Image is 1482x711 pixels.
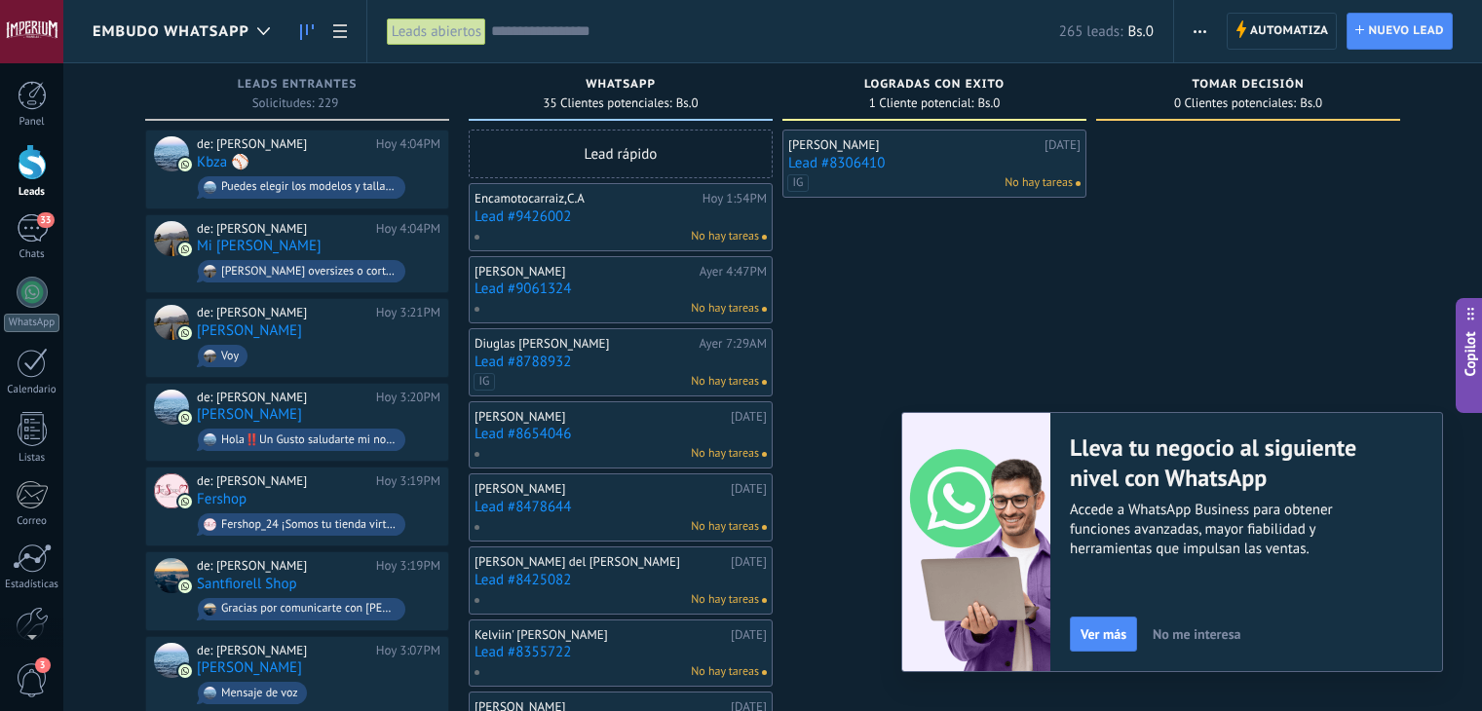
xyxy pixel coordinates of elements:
[475,644,767,660] a: Lead #8355722
[4,248,60,261] div: Chats
[864,78,1005,92] span: logradas con exito
[35,657,51,673] span: 3
[475,354,767,370] a: Lead #8788932
[178,326,192,340] img: com.amocrm.amocrmwa.svg
[762,670,767,675] span: No hay nada asignado
[676,97,699,109] span: Bs.0
[1076,181,1081,186] span: No hay nada asignado
[1186,13,1214,50] button: Más
[1070,432,1387,493] h2: Lleva tu negocio al siguiente nivel con WhatsApp
[475,481,726,497] div: [PERSON_NAME]
[691,228,759,245] span: No hay tareas
[700,264,767,280] div: Ayer 4:47PM
[869,97,974,109] span: 1 Cliente potencial:
[221,350,239,363] div: Voy
[1005,174,1073,192] span: No hay tareas
[762,452,767,457] span: No hay nada asignado
[197,659,302,676] a: [PERSON_NAME]
[475,281,767,297] a: Lead #9061324
[1144,619,1249,649] button: No me interesa
[1106,78,1390,94] div: Tomar decisión
[197,322,302,339] a: [PERSON_NAME]
[762,235,767,240] span: No hay nada asignado
[154,473,189,508] div: Fershop
[1174,97,1296,109] span: 0 Clientes potenciales:
[475,426,767,442] a: Lead #8654046
[475,627,726,643] div: Kelviin' [PERSON_NAME]
[221,687,298,700] div: Mensaje de voz
[1347,13,1453,50] a: Nuevo lead
[197,305,369,320] div: de: [PERSON_NAME]
[154,221,189,256] div: Mi Justo Juez
[197,221,369,237] div: de: [PERSON_NAME]
[178,411,192,425] img: com.amocrm.amocrmwa.svg
[762,380,767,385] span: No hay nada asignado
[691,373,759,391] span: No hay tareas
[197,576,297,592] a: Santfiorell Shop
[178,580,192,593] img: com.amocrm.amocrmwa.svg
[376,558,440,574] div: Hoy 3:19PM
[691,445,759,463] span: No hay tareas
[4,579,60,591] div: Estadísticas
[691,591,759,609] span: No hay tareas
[290,13,323,51] a: Leads
[376,221,440,237] div: Hoy 4:04PM
[178,243,192,256] img: com.amocrm.amocrmwa.svg
[762,525,767,530] span: No hay nada asignado
[4,186,60,199] div: Leads
[1059,22,1123,41] span: 265 leads:
[1153,627,1240,641] span: No me interesa
[197,390,369,405] div: de: [PERSON_NAME]
[586,78,656,92] span: WHATSAPP
[762,307,767,312] span: No hay nada asignado
[1081,627,1126,641] span: Ver más
[475,191,698,206] div: Encamotocarraiz,C.A
[221,265,397,279] div: [PERSON_NAME] oversizes o corte clásico? Para enviarte la información correspondiente?
[178,158,192,171] img: com.amocrm.amocrmwa.svg
[699,336,767,352] div: Ayer 7:29AM
[475,208,767,225] a: Lead #9426002
[376,136,440,152] div: Hoy 4:04PM
[731,554,767,570] div: [DATE]
[475,264,695,280] div: [PERSON_NAME]
[4,452,60,465] div: Listas
[93,22,249,41] span: Embudo Whatsapp
[154,558,189,593] div: Santfiorell Shop
[543,97,671,109] span: 35 Clientes potenciales:
[387,18,486,46] div: Leads abiertos
[475,409,726,425] div: [PERSON_NAME]
[323,13,357,51] a: Lista
[197,238,322,254] a: Mi [PERSON_NAME]
[474,373,495,391] span: IG
[197,473,369,489] div: de: [PERSON_NAME]
[197,643,369,658] div: de: [PERSON_NAME]
[376,643,440,658] div: Hoy 3:07PM
[376,473,440,489] div: Hoy 3:19PM
[469,130,773,178] div: Lead rápido
[238,78,358,92] span: Leads Entrantes
[475,336,694,352] div: Diuglas [PERSON_NAME]
[1250,14,1329,49] span: Automatiza
[4,384,60,396] div: Calendario
[154,305,189,340] div: Yenny Chávez
[221,433,397,447] div: Hola‼️Un Gusto saludarte mi nombre es [PERSON_NAME] de Cashea. Indícame en qué puedo ayudarte seg...
[731,409,767,425] div: [DATE]
[154,643,189,678] div: Nina
[37,212,54,228] span: 33
[478,78,763,94] div: WHATSAPP
[703,191,767,206] div: Hoy 1:54PM
[1227,13,1338,50] a: Automatiza
[197,491,247,507] a: Fershop
[4,116,60,129] div: Panel
[197,136,369,152] div: de: [PERSON_NAME]
[788,137,1040,153] div: [PERSON_NAME]
[1070,501,1387,559] span: Accede a WhatsApp Business para obtener funciones avanzadas, mayor fiabilidad y herramientas que ...
[197,406,302,423] a: [PERSON_NAME]
[1127,22,1153,41] span: Bs.0
[154,390,189,425] div: Fidel
[788,155,1081,171] a: Lead #8306410
[1192,78,1304,92] span: Tomar decisión
[1070,617,1137,652] button: Ver más
[762,598,767,603] span: No hay nada asignado
[691,300,759,318] span: No hay tareas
